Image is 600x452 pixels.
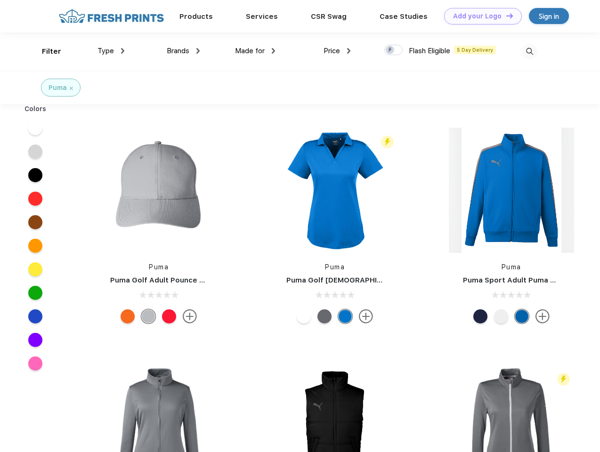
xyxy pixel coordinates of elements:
[110,276,254,284] a: Puma Golf Adult Pounce Adjustable Cap
[235,47,265,55] span: Made for
[515,309,529,323] div: Lapis Blue
[317,309,332,323] div: Quiet Shade
[338,309,352,323] div: Lapis Blue
[196,48,200,54] img: dropdown.png
[17,104,54,114] div: Colors
[121,309,135,323] div: Vibrant Orange
[453,12,502,20] div: Add your Logo
[359,309,373,323] img: more.svg
[502,263,521,271] a: Puma
[324,47,340,55] span: Price
[454,46,496,54] span: 5 Day Delivery
[272,48,275,54] img: dropdown.png
[179,12,213,21] a: Products
[162,309,176,323] div: High Risk Red
[297,309,311,323] div: Bright White
[539,11,559,22] div: Sign in
[449,128,574,253] img: func=resize&h=266
[311,12,347,21] a: CSR Swag
[70,87,73,90] img: filter_cancel.svg
[121,48,124,54] img: dropdown.png
[96,128,221,253] img: func=resize&h=266
[56,8,167,24] img: fo%20logo%202.webp
[141,309,155,323] div: Quarry
[325,263,345,271] a: Puma
[381,136,394,148] img: flash_active_toggle.svg
[97,47,114,55] span: Type
[42,46,61,57] div: Filter
[347,48,350,54] img: dropdown.png
[49,83,67,93] div: Puma
[473,309,487,323] div: Peacoat
[409,47,450,55] span: Flash Eligible
[506,13,513,18] img: DT
[183,309,197,323] img: more.svg
[286,276,461,284] a: Puma Golf [DEMOGRAPHIC_DATA]' Icon Golf Polo
[167,47,189,55] span: Brands
[529,8,569,24] a: Sign in
[272,128,397,253] img: func=resize&h=266
[494,309,508,323] div: White and Quiet Shade
[149,263,169,271] a: Puma
[522,44,537,59] img: desktop_search.svg
[246,12,278,21] a: Services
[557,373,570,386] img: flash_active_toggle.svg
[535,309,550,323] img: more.svg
